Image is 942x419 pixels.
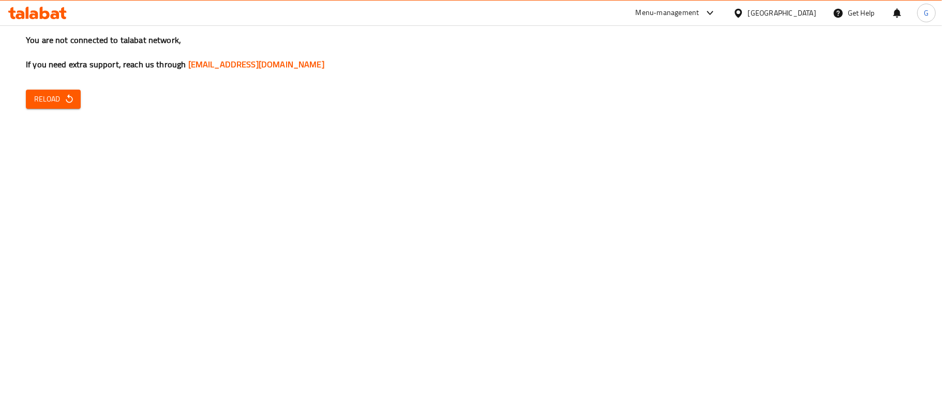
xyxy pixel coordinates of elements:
a: [EMAIL_ADDRESS][DOMAIN_NAME] [188,56,324,72]
div: [GEOGRAPHIC_DATA] [748,7,816,19]
span: Reload [34,93,72,106]
span: G [924,7,929,19]
h3: You are not connected to talabat network, If you need extra support, reach us through [26,34,916,70]
button: Reload [26,90,81,109]
div: Menu-management [636,7,699,19]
